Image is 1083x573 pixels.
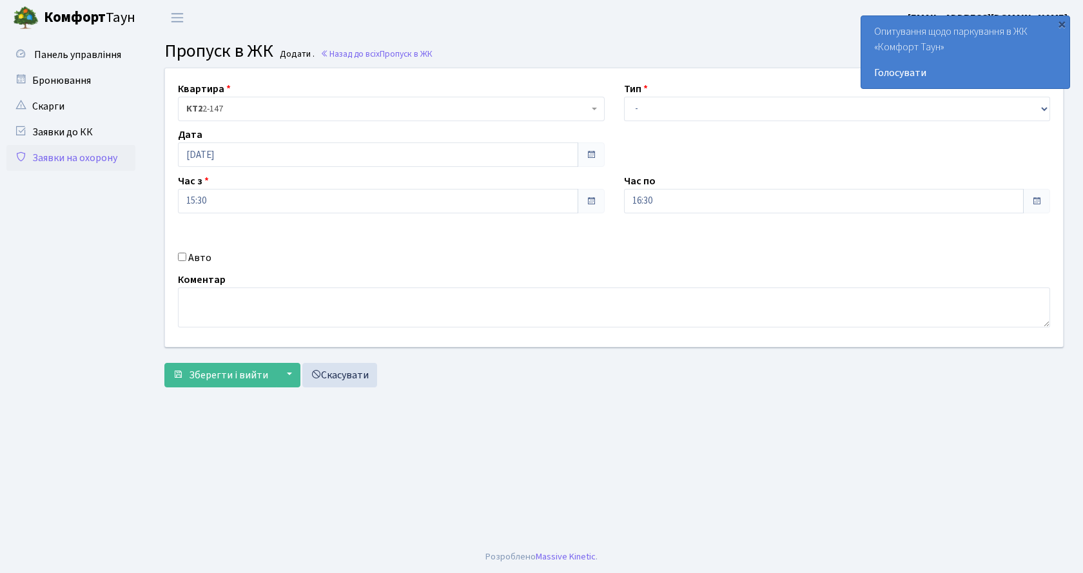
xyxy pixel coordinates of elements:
span: <b>КТ2</b>&nbsp;&nbsp;&nbsp;2-147 [186,102,589,115]
b: Комфорт [44,7,106,28]
button: Переключити навігацію [161,7,193,28]
b: [EMAIL_ADDRESS][DOMAIN_NAME] [908,11,1068,25]
label: Час по [624,173,656,189]
button: Зберегти і вийти [164,363,277,387]
div: Розроблено . [485,550,598,564]
label: Авто [188,250,211,266]
label: Тип [624,81,648,97]
a: Бронювання [6,68,135,93]
small: Додати . [277,49,315,60]
a: [EMAIL_ADDRESS][DOMAIN_NAME] [908,10,1068,26]
div: Опитування щодо паркування в ЖК «Комфорт Таун» [861,16,1069,88]
a: Назад до всіхПропуск в ЖК [320,48,433,60]
span: Пропуск в ЖК [380,48,433,60]
a: Голосувати [874,65,1057,81]
span: <b>КТ2</b>&nbsp;&nbsp;&nbsp;2-147 [178,97,605,121]
span: Панель управління [34,48,121,62]
img: logo.png [13,5,39,31]
span: Пропуск в ЖК [164,38,273,64]
b: КТ2 [186,102,202,115]
label: Коментар [178,272,226,287]
span: Зберегти і вийти [189,368,268,382]
span: Таун [44,7,135,29]
label: Квартира [178,81,231,97]
a: Заявки до КК [6,119,135,145]
a: Панель управління [6,42,135,68]
a: Скасувати [302,363,377,387]
a: Massive Kinetic [536,550,596,563]
a: Скарги [6,93,135,119]
label: Дата [178,127,202,142]
div: × [1055,17,1068,30]
a: Заявки на охорону [6,145,135,171]
label: Час з [178,173,209,189]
